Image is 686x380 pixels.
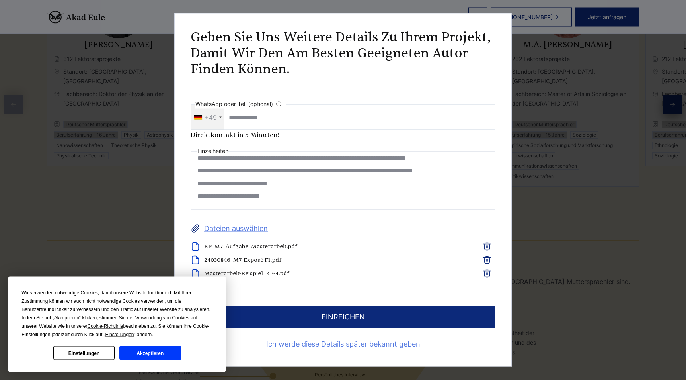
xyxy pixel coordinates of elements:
[191,130,495,140] div: Direktkontakt in 5 Minuten!
[21,289,212,339] div: Wir verwenden notwendige Cookies, damit unsere Website funktioniert. Mit Ihrer Zustimmung können ...
[205,111,217,124] div: +49
[191,222,495,235] label: Dateien auswählen
[53,346,115,360] button: Einstellungen
[8,277,226,372] div: Cookie Consent Prompt
[191,255,465,265] li: 24030846_M7-Exposé F1.pdf
[191,105,224,130] div: Telephone country code
[191,242,465,251] li: KP_M7_Aufgabe_Masterarbeit.pdf
[119,346,181,360] button: Akzeptieren
[191,269,465,278] li: Masterarbeit-Beispiel_KP-4.pdf
[191,29,495,77] h2: Geben Sie uns weitere Details zu Ihrem Projekt, damit wir den am besten geeigneten Autor finden k...
[88,323,123,329] span: Cookie-Richtlinie
[105,332,134,337] span: Einstellungen
[191,338,495,351] a: Ich werde diese Details später bekannt geben
[195,99,286,109] label: WhatsApp oder Tel. (optional)
[197,146,228,156] label: Einzelheiten
[191,306,495,328] button: einreichen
